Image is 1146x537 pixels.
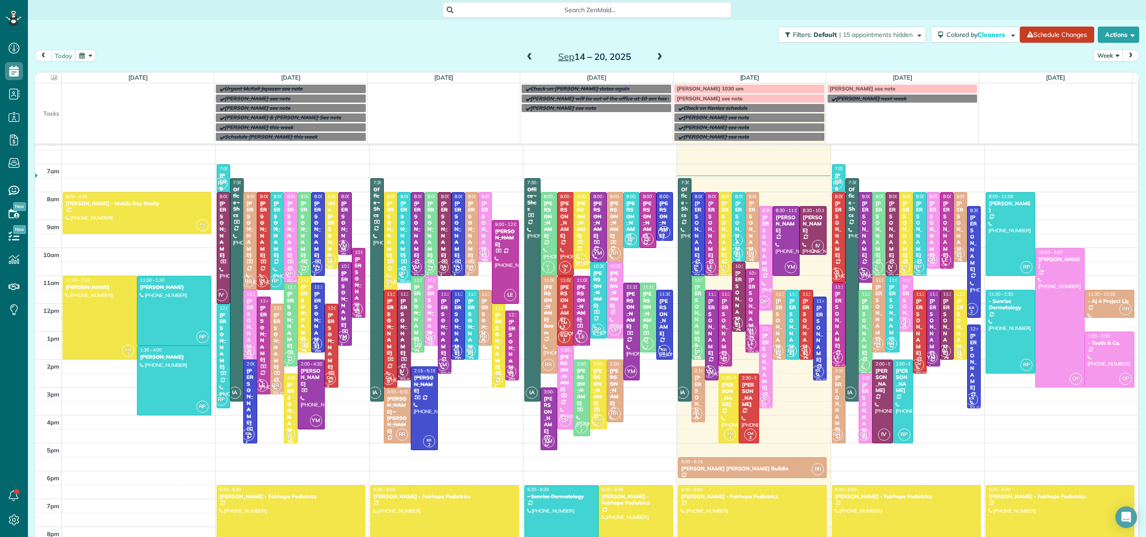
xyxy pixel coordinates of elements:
div: [PERSON_NAME] [708,200,716,258]
div: [PERSON_NAME] [65,284,134,290]
span: Cleaners [978,31,1006,39]
span: 8:00 - 10:00 [627,194,651,199]
button: Filters: Default | 15 appointments hidden [778,27,926,43]
span: 8:00 - 10:30 [610,194,634,199]
span: RP [1020,261,1032,273]
span: 11:00 - 1:45 [875,277,900,283]
div: Office - Shcs [527,186,538,212]
span: YM [785,261,797,273]
span: | 15 appointments hidden [839,31,913,39]
span: 8:00 - 10:15 [341,194,366,199]
span: 11:00 - 1:45 [414,277,438,283]
span: 11:45 - 3:15 [260,298,284,304]
span: [PERSON_NAME] see note [224,95,290,102]
span: [PERSON_NAME] 1030 am [677,85,743,92]
small: 2 [423,266,435,275]
span: 7:00 - 8:00 [835,166,857,171]
span: 8:00 - 11:00 [468,194,492,199]
div: [PERSON_NAME] [861,200,869,258]
div: [PERSON_NAME] [789,298,797,356]
span: 11:30 - 2:00 [943,291,968,297]
span: 8:00 - 11:00 [916,194,941,199]
span: KM [200,221,205,226]
span: Check on [PERSON_NAME] dates again [530,85,629,92]
span: 11:15 - 2:45 [627,284,651,290]
span: [PERSON_NAME] see note [677,95,742,102]
div: [PERSON_NAME] [593,270,604,309]
a: [DATE] [740,74,759,81]
div: [PERSON_NAME] [721,200,729,258]
span: YM [592,247,604,259]
div: Office - Shcs [373,186,381,219]
span: RR [242,275,255,287]
small: 2 [450,266,462,275]
div: [PERSON_NAME] [414,200,422,258]
div: Office - Shcs [848,186,856,219]
div: [PERSON_NAME] [355,256,363,314]
div: [PERSON_NAME] [341,200,349,258]
div: [PERSON_NAME] [943,200,951,258]
div: [PERSON_NAME] [286,200,295,258]
span: [PERSON_NAME] & [PERSON_NAME] See note [224,114,341,121]
span: KR [661,228,667,233]
div: [PERSON_NAME] [721,298,729,356]
span: 8:00 - 11:00 [722,194,746,199]
div: [PERSON_NAME] [835,200,843,258]
span: 8:00 - 11:00 [560,194,585,199]
span: 8:00 - 11:30 [273,194,298,199]
span: 8:00 - 11:00 [427,194,452,199]
span: 8:00 - 9:45 [659,194,681,199]
span: 8:00 - 11:00 [301,194,325,199]
span: Sep [558,51,574,62]
span: 11:00 - 1:30 [427,277,452,283]
span: KR [313,263,318,268]
span: [PERSON_NAME] this week [224,124,293,131]
span: 11:00 - 2:00 [695,277,719,283]
div: [PERSON_NAME] [659,200,670,239]
span: 8:00 - 11:00 [902,194,927,199]
span: 8:00 - 10:30 [593,194,618,199]
div: Office - Shcs [681,186,689,219]
div: [PERSON_NAME] [609,200,621,239]
div: [PERSON_NAME] [495,228,516,248]
a: Schedule Changes [1020,27,1094,43]
span: Default [814,31,837,39]
div: [PERSON_NAME] - Mobile Bay Realty [65,200,209,207]
div: [PERSON_NAME] [762,214,770,272]
span: 10:30 - 1:00 [735,263,759,269]
span: [PERSON_NAME] see note [683,124,749,131]
span: 10:45 - 1:45 [749,270,773,276]
span: KM [901,263,907,268]
a: [DATE] [893,74,912,81]
span: IC [546,263,550,268]
span: Filters: [793,31,812,39]
a: [DATE] [434,74,454,81]
span: 11:00 - 2:30 [544,277,568,283]
a: [DATE] [128,74,148,81]
div: [PERSON_NAME] [314,291,322,349]
small: 2 [543,266,554,275]
div: [PERSON_NAME] [441,298,449,356]
span: 11:30 - 2:00 [803,291,827,297]
div: [PERSON_NAME] [929,298,937,356]
span: 11:30 - 12:30 [1088,291,1115,297]
small: 2 [872,266,883,275]
small: 3 [576,259,587,268]
span: 11:15 - 1:45 [314,284,339,290]
span: OP [925,254,937,266]
div: [PERSON_NAME] [735,270,743,328]
span: 8:00 - 11:30 [246,194,271,199]
span: 11:30 - 2:30 [916,291,941,297]
div: [PERSON_NAME] [219,172,227,230]
span: 8:00 - 11:00 [875,194,900,199]
div: [PERSON_NAME] [576,200,587,239]
div: [PERSON_NAME] [286,291,295,349]
small: 3 [559,266,571,275]
div: [PERSON_NAME] [642,200,654,239]
div: [PERSON_NAME] [560,284,571,323]
span: IC [427,263,431,268]
div: [PERSON_NAME] [835,291,843,349]
small: 3 [831,273,842,282]
div: [PERSON_NAME] & [PERSON_NAME] [694,284,702,407]
span: 7:30 - 3:30 [373,180,395,185]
